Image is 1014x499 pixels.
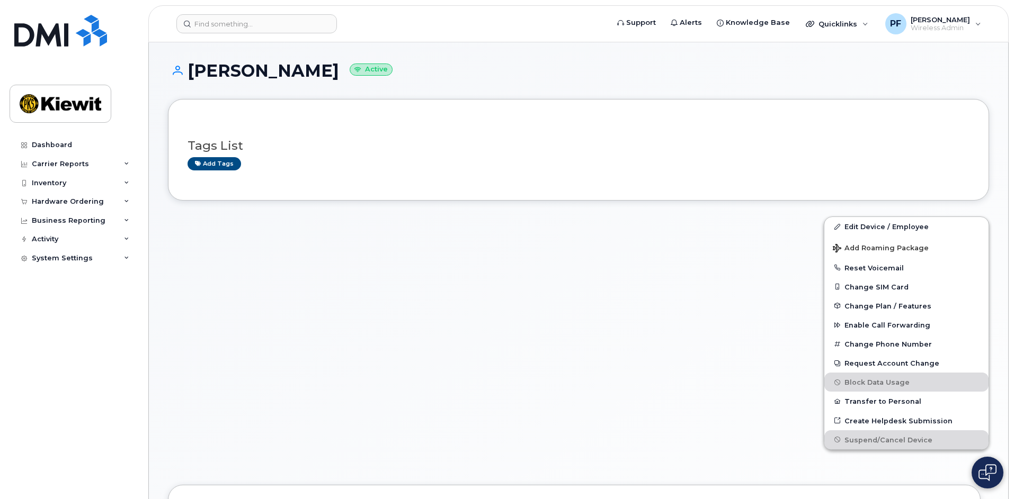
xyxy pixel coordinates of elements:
[824,411,989,430] a: Create Helpdesk Submission
[824,430,989,449] button: Suspend/Cancel Device
[844,321,930,329] span: Enable Call Forwarding
[188,157,241,170] a: Add tags
[824,296,989,315] button: Change Plan / Features
[844,436,932,443] span: Suspend/Cancel Device
[824,217,989,236] a: Edit Device / Employee
[350,63,393,76] small: Active
[188,139,969,152] h3: Tags List
[824,258,989,277] button: Reset Voicemail
[824,315,989,334] button: Enable Call Forwarding
[824,373,989,392] button: Block Data Usage
[833,244,929,254] span: Add Roaming Package
[979,464,997,481] img: Open chat
[844,302,931,310] span: Change Plan / Features
[824,334,989,353] button: Change Phone Number
[824,277,989,296] button: Change SIM Card
[824,237,989,258] button: Add Roaming Package
[824,392,989,411] button: Transfer to Personal
[168,61,989,80] h1: [PERSON_NAME]
[824,353,989,373] button: Request Account Change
